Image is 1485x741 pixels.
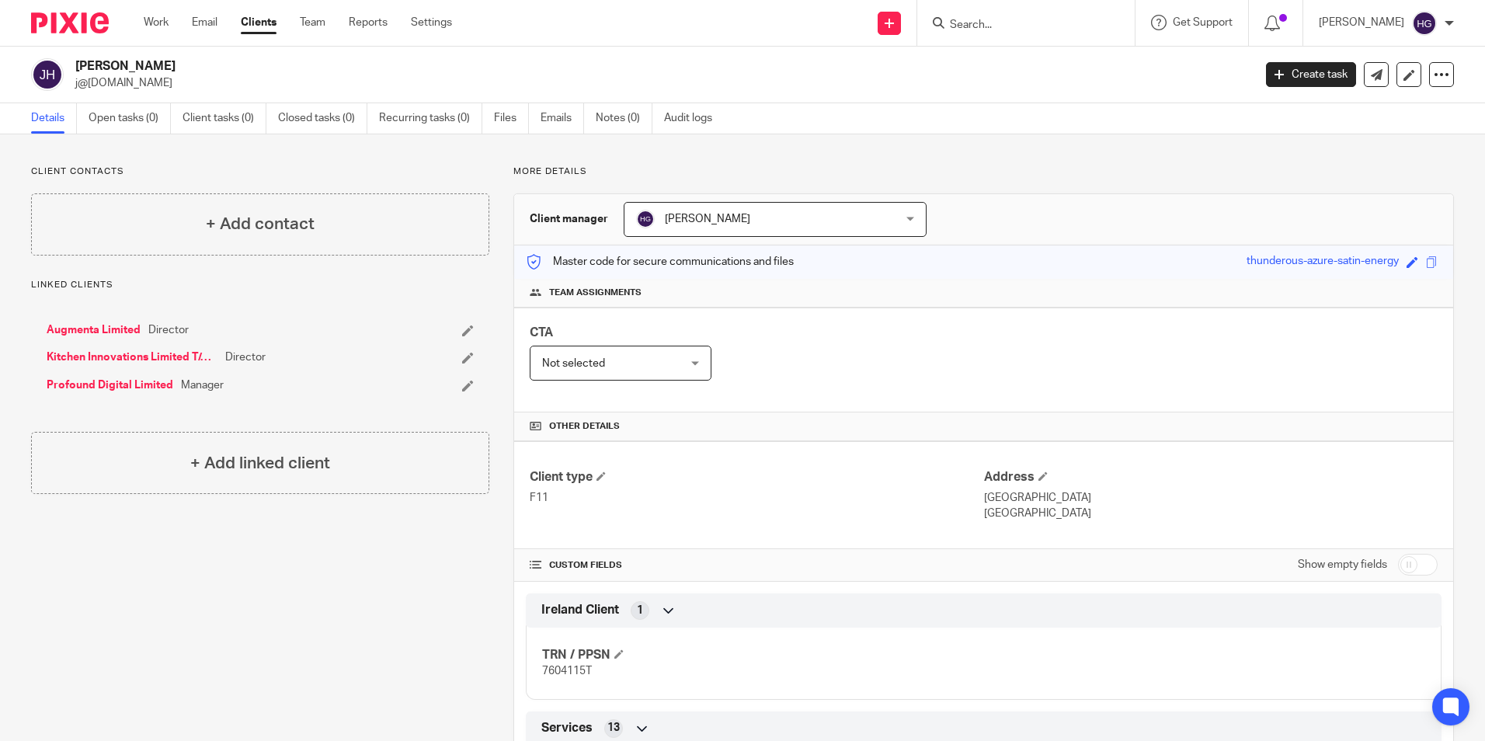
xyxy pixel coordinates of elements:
[1412,11,1437,36] img: svg%3E
[984,469,1438,485] h4: Address
[596,103,652,134] a: Notes (0)
[984,506,1438,521] p: [GEOGRAPHIC_DATA]
[181,377,224,393] span: Manager
[513,165,1454,178] p: More details
[31,279,489,291] p: Linked clients
[31,165,489,178] p: Client contacts
[530,211,608,227] h3: Client manager
[349,15,388,30] a: Reports
[1298,557,1387,572] label: Show empty fields
[664,103,724,134] a: Audit logs
[607,720,620,736] span: 13
[47,350,217,365] a: Kitchen Innovations Limited T/A GoodBrother
[1266,62,1356,87] a: Create task
[542,647,983,663] h4: TRN / PPSN
[526,254,794,270] p: Master code for secure communications and files
[47,322,141,338] a: Augmenta Limited
[665,214,750,224] span: [PERSON_NAME]
[530,490,983,506] p: F11
[75,58,1009,75] h2: [PERSON_NAME]
[541,602,619,618] span: Ireland Client
[549,287,642,299] span: Team assignments
[637,603,643,618] span: 1
[494,103,529,134] a: Files
[1247,253,1399,271] div: thunderous-azure-satin-energy
[225,350,266,365] span: Director
[241,15,276,30] a: Clients
[530,559,983,572] h4: CUSTOM FIELDS
[47,377,173,393] a: Profound Digital Limited
[1319,15,1404,30] p: [PERSON_NAME]
[278,103,367,134] a: Closed tasks (0)
[89,103,171,134] a: Open tasks (0)
[549,420,620,433] span: Other details
[379,103,482,134] a: Recurring tasks (0)
[1173,17,1233,28] span: Get Support
[31,103,77,134] a: Details
[542,666,592,677] span: 7604115T
[541,720,593,736] span: Services
[541,103,584,134] a: Emails
[984,490,1438,506] p: [GEOGRAPHIC_DATA]
[530,326,553,339] span: CTA
[183,103,266,134] a: Client tasks (0)
[190,451,330,475] h4: + Add linked client
[192,15,217,30] a: Email
[144,15,169,30] a: Work
[411,15,452,30] a: Settings
[530,469,983,485] h4: Client type
[31,58,64,91] img: svg%3E
[31,12,109,33] img: Pixie
[206,212,315,236] h4: + Add contact
[636,210,655,228] img: svg%3E
[948,19,1088,33] input: Search
[542,358,605,369] span: Not selected
[148,322,189,338] span: Director
[300,15,325,30] a: Team
[75,75,1243,91] p: j@[DOMAIN_NAME]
